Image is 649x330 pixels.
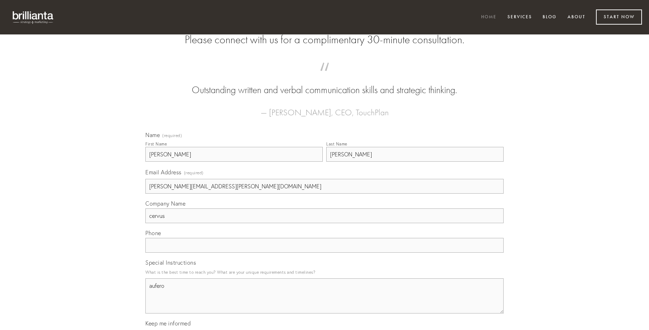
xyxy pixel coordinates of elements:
[596,9,642,25] a: Start Now
[157,97,492,119] figcaption: — [PERSON_NAME], CEO, TouchPlan
[563,12,590,23] a: About
[157,70,492,83] span: “
[145,320,191,327] span: Keep me informed
[145,33,504,46] h2: Please connect with us for a complimentary 30-minute consultation.
[538,12,561,23] a: Blog
[145,169,182,176] span: Email Address
[145,278,504,313] textarea: aufero
[162,134,182,138] span: (required)
[157,70,492,97] blockquote: Outstanding written and verbal communication skills and strategic thinking.
[326,141,347,147] div: Last Name
[184,168,204,177] span: (required)
[145,259,196,266] span: Special Instructions
[503,12,537,23] a: Services
[7,7,60,27] img: brillianta - research, strategy, marketing
[145,200,185,207] span: Company Name
[145,141,167,147] div: First Name
[145,267,504,277] p: What is the best time to reach you? What are your unique requirements and timelines?
[145,131,160,138] span: Name
[145,229,161,237] span: Phone
[477,12,501,23] a: Home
